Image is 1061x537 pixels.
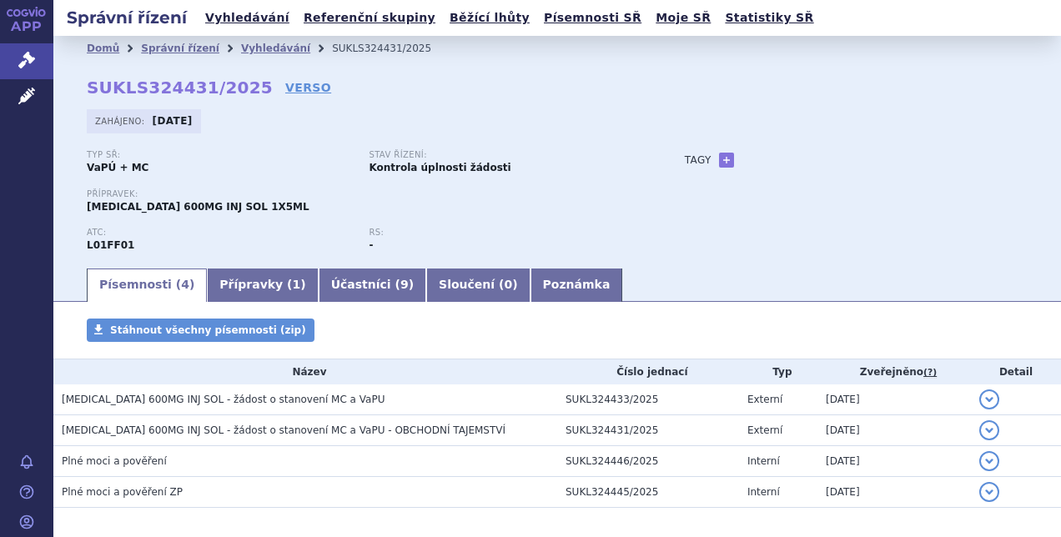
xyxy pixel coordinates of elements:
[530,268,623,302] a: Poznámka
[62,394,385,405] span: OPDIVO 600MG INJ SOL - žádost o stanovení MC a VaPU
[87,239,134,251] strong: NIVOLUMAB
[110,324,306,336] span: Stáhnout všechny písemnosti (zip)
[153,115,193,127] strong: [DATE]
[53,6,200,29] h2: Správní řízení
[369,239,373,251] strong: -
[87,150,352,160] p: Typ SŘ:
[504,278,512,291] span: 0
[747,424,782,436] span: Externí
[181,278,189,291] span: 4
[747,486,780,498] span: Interní
[141,43,219,54] a: Správní řízení
[285,79,331,96] a: VERSO
[62,486,183,498] span: Plné moci a pověření ZP
[557,446,739,477] td: SUKL324446/2025
[299,7,440,29] a: Referenční skupiny
[426,268,530,302] a: Sloučení (0)
[400,278,409,291] span: 9
[557,359,739,384] th: Číslo jednací
[539,7,646,29] a: Písemnosti SŘ
[95,114,148,128] span: Zahájeno:
[87,78,273,98] strong: SUKLS324431/2025
[369,150,634,160] p: Stav řízení:
[651,7,716,29] a: Moje SŘ
[62,424,505,436] span: OPDIVO 600MG INJ SOL - žádost o stanovení MC a VaPU - OBCHODNÍ TAJEMSTVÍ
[207,268,318,302] a: Přípravky (1)
[87,268,207,302] a: Písemnosti (4)
[87,228,352,238] p: ATC:
[817,359,971,384] th: Zveřejněno
[87,189,651,199] p: Přípravek:
[719,153,734,168] a: +
[817,415,971,446] td: [DATE]
[971,359,1061,384] th: Detail
[979,389,999,409] button: detail
[720,7,818,29] a: Statistiky SŘ
[557,477,739,508] td: SUKL324445/2025
[62,455,167,467] span: Plné moci a pověření
[445,7,535,29] a: Běžící lhůty
[87,319,314,342] a: Stáhnout všechny písemnosti (zip)
[747,455,780,467] span: Interní
[817,384,971,415] td: [DATE]
[979,420,999,440] button: detail
[87,43,119,54] a: Domů
[332,36,453,61] li: SUKLS324431/2025
[87,201,309,213] span: [MEDICAL_DATA] 600MG INJ SOL 1X5ML
[817,446,971,477] td: [DATE]
[979,482,999,502] button: detail
[685,150,712,170] h3: Tagy
[817,477,971,508] td: [DATE]
[87,162,148,173] strong: VaPÚ + MC
[747,394,782,405] span: Externí
[979,451,999,471] button: detail
[557,415,739,446] td: SUKL324431/2025
[923,367,937,379] abbr: (?)
[369,162,510,173] strong: Kontrola úplnosti žádosti
[319,268,426,302] a: Účastníci (9)
[293,278,301,291] span: 1
[369,228,634,238] p: RS:
[241,43,310,54] a: Vyhledávání
[739,359,817,384] th: Typ
[557,384,739,415] td: SUKL324433/2025
[53,359,557,384] th: Název
[200,7,294,29] a: Vyhledávání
